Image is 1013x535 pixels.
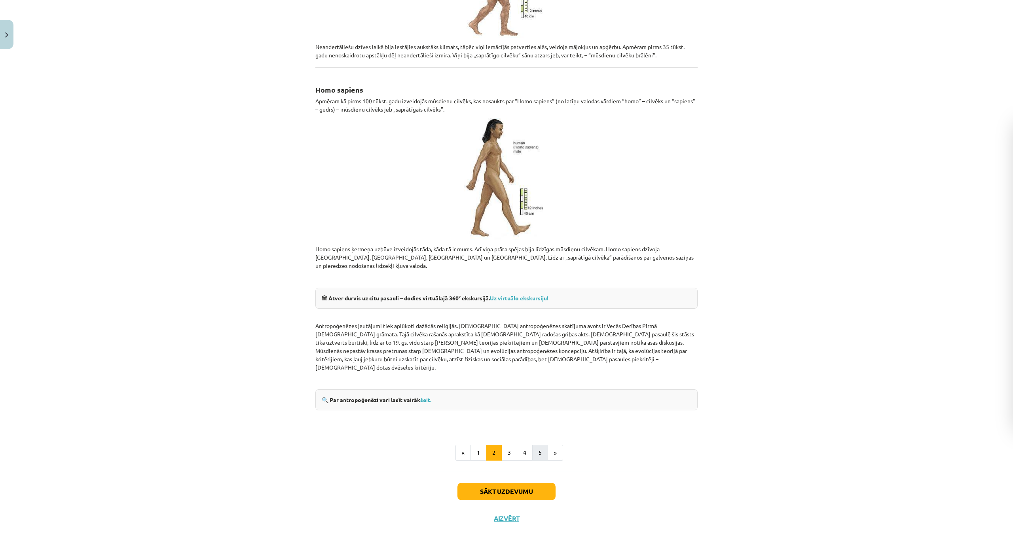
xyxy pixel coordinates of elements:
[5,32,8,38] img: icon-close-lesson-0947bae3869378f0d4975bcd49f059093ad1ed9edebbc8119c70593378902aed.svg
[315,97,698,114] p: Apmēram kā pirms 100 tūkst. gadu izveidojās mūsdienu cilvēks, kas nosaukts par “Homo sapiens” (no...
[501,445,517,461] button: 3
[315,445,698,461] nav: Page navigation example
[322,396,433,403] strong: 🔍 Par antropoģenēzi vari lasīt vairāk
[548,445,563,461] button: »
[470,445,486,461] button: 1
[315,85,363,94] b: Homo sapiens
[315,245,698,270] p: Homo sapiens ķermeņa uzbūve izveidojās tāda, kāda tā ir mums. Arī viņa prāta spējas bija līdzīgas...
[420,396,431,403] a: šeit.
[486,445,502,461] button: 2
[457,483,556,500] button: Sākt uzdevumu
[491,514,522,522] button: Aizvērt
[455,445,471,461] button: «
[490,294,548,302] a: Uz virtuālo ekskursiju!
[315,43,698,59] p: Neandertāliešu dzīves laikā bija iestājies aukstāks klimats, tāpēc viņi iemācījās patverties alās...
[532,445,548,461] button: 5
[315,322,698,372] p: Antropoģenēzes jautājumi tiek aplūkoti dažādās reliģijās. [DEMOGRAPHIC_DATA] antropoģenēzes skatī...
[322,294,490,302] strong: 🏛 Atver durvis uz citu pasauli – dodies virtuālajā 360° ekskursijā.
[517,445,533,461] button: 4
